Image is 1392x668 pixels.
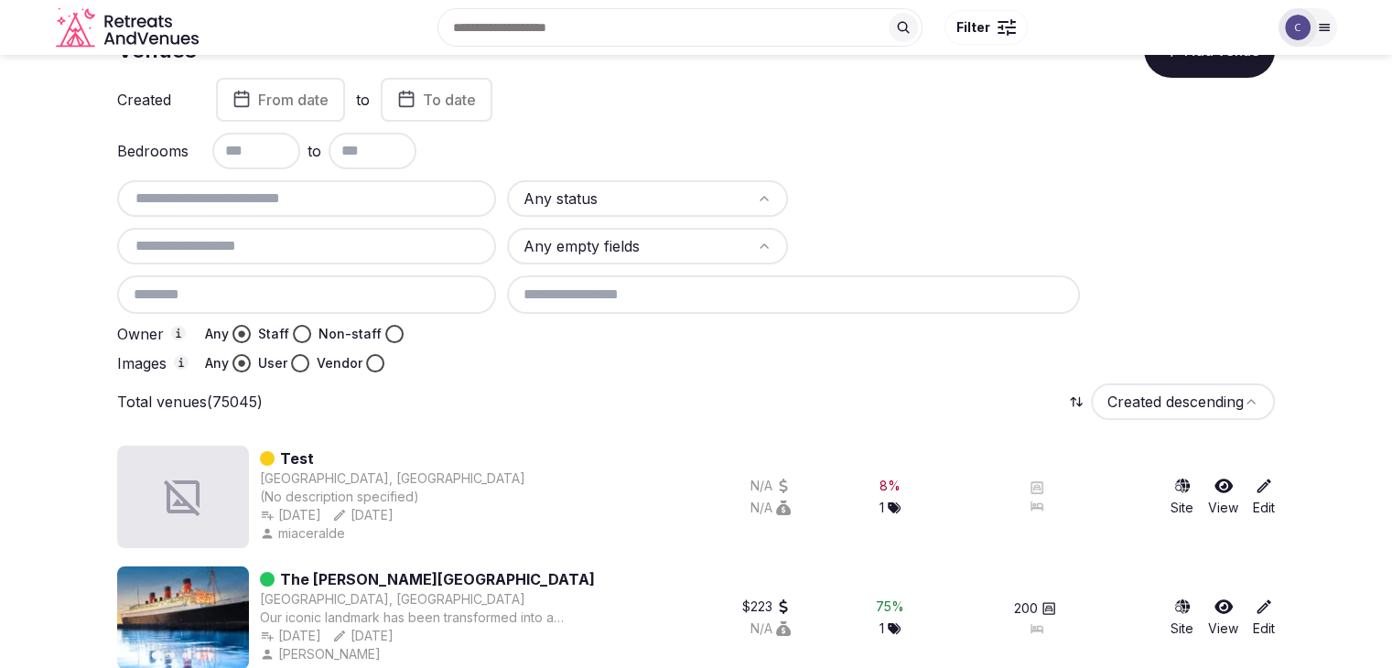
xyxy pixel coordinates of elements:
[260,590,525,609] button: [GEOGRAPHIC_DATA], [GEOGRAPHIC_DATA]
[117,355,190,372] label: Images
[260,609,598,627] div: Our iconic landmark has been transformed into a luxurious destination offering guests an extraord...
[879,499,901,517] button: 1
[750,499,791,517] button: N/A
[1171,598,1193,638] a: Site
[317,354,362,372] label: Vendor
[205,354,229,372] label: Any
[260,524,349,543] button: miaceralde
[174,355,189,370] button: Images
[169,652,175,658] button: Go to slide 2
[1014,599,1056,618] button: 200
[332,627,394,645] button: [DATE]
[381,78,492,122] button: To date
[260,627,321,645] button: [DATE]
[182,652,188,658] button: Go to slide 3
[1171,477,1193,517] a: Site
[56,7,202,48] a: Visit the homepage
[260,488,525,506] div: (No description specified)
[944,10,1028,45] button: Filter
[1285,15,1311,40] img: Catherine Mesina
[117,392,263,412] p: Total venues (75045)
[171,326,186,340] button: Owner
[280,447,314,469] a: Test
[742,598,791,616] button: $223
[208,652,213,658] button: Go to slide 5
[750,620,791,638] button: N/A
[258,91,329,109] span: From date
[56,7,202,48] svg: Retreats and Venues company logo
[879,477,901,495] div: 8 %
[423,91,476,109] span: To date
[260,469,525,488] button: [GEOGRAPHIC_DATA], [GEOGRAPHIC_DATA]
[1253,598,1275,638] a: Edit
[258,325,289,343] label: Staff
[280,568,595,590] a: The [PERSON_NAME][GEOGRAPHIC_DATA]
[1253,477,1275,517] a: Edit
[876,598,904,616] button: 75%
[876,598,904,616] div: 75 %
[1208,598,1238,638] a: View
[356,90,370,110] label: to
[117,144,190,158] label: Bedrooms
[1208,477,1238,517] a: View
[1014,599,1038,618] span: 200
[308,140,321,162] span: to
[318,325,382,343] label: Non-staff
[332,506,394,524] button: [DATE]
[152,652,164,660] button: Go to slide 1
[956,18,990,37] span: Filter
[216,78,345,122] button: From date
[258,354,287,372] label: User
[750,477,791,495] button: N/A
[879,620,901,638] button: 1
[205,325,229,343] label: Any
[879,477,901,495] button: 8%
[195,652,200,658] button: Go to slide 4
[117,92,190,107] label: Created
[260,645,384,663] button: [PERSON_NAME]
[117,326,190,342] label: Owner
[260,506,321,524] button: [DATE]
